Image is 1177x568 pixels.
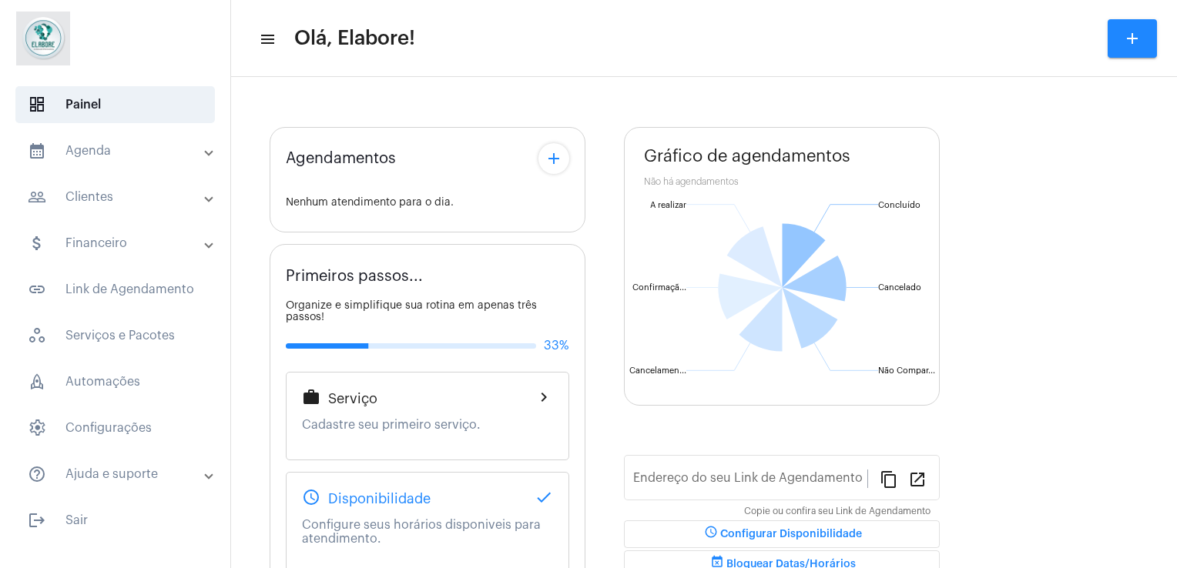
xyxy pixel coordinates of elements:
[15,317,215,354] span: Serviços e Pacotes
[28,142,46,160] mat-icon: sidenav icon
[302,518,553,546] p: Configure seus horários disponiveis para atendimento.
[535,388,553,406] mat-icon: chevron_right
[28,373,46,391] span: sidenav icon
[545,149,563,168] mat-icon: add
[259,30,274,48] mat-icon: sidenav icon
[12,8,74,69] img: 4c6856f8-84c7-1050-da6c-cc5081a5dbaf.jpg
[302,418,553,432] p: Cadastre seu primeiro serviço.
[286,150,396,167] span: Agendamentos
[28,234,46,252] mat-icon: sidenav icon
[28,188,46,206] mat-icon: sidenav icon
[702,529,862,540] span: Configurar Disponibilidade
[15,363,215,400] span: Automações
[15,86,215,123] span: Painel
[15,502,215,539] span: Sair
[28,465,46,483] mat-icon: sidenav icon
[328,391,377,406] span: Serviço
[880,469,898,488] mat-icon: content_copy
[28,234,206,252] mat-panel-title: Financeiro
[28,326,46,345] span: sidenav icon
[15,409,215,446] span: Configurações
[286,197,569,209] div: Nenhum atendimento para o dia.
[286,300,537,322] span: Organize e simplifique sua rotina em apenas três passos!
[633,474,867,488] input: Link
[15,271,215,308] span: Link de Agendamento
[544,339,569,352] span: 33%
[302,388,320,406] mat-icon: work
[878,201,920,209] text: Concluído
[878,366,935,375] text: Não Compar...
[28,142,206,160] mat-panel-title: Agenda
[878,283,921,292] text: Cancelado
[28,188,206,206] mat-panel-title: Clientes
[9,132,230,169] mat-expansion-panel-header: sidenav iconAgenda
[1123,29,1142,48] mat-icon: add
[702,525,720,543] mat-icon: schedule
[286,268,423,285] span: Primeiros passos...
[28,280,46,299] mat-icon: sidenav icon
[624,520,940,548] button: Configurar Disponibilidade
[294,26,415,51] span: Olá, Elabore!
[644,147,850,165] span: Gráfico de agendamentos
[28,511,46,530] mat-icon: sidenav icon
[9,456,230,493] mat-expansion-panel-header: sidenav iconAjuda e suporte
[650,201,686,209] text: A realizar
[328,491,431,506] span: Disponibilidade
[302,488,320,506] mat-icon: schedule
[744,506,931,517] mat-hint: Copie ou confira seu Link de Agendamento
[908,469,927,488] mat-icon: open_in_new
[632,283,686,292] text: Confirmaçã...
[535,488,553,506] mat-icon: done
[9,225,230,262] mat-expansion-panel-header: sidenav iconFinanceiro
[9,179,230,216] mat-expansion-panel-header: sidenav iconClientes
[28,419,46,437] span: sidenav icon
[28,465,206,483] mat-panel-title: Ajuda e suporte
[28,95,46,114] span: sidenav icon
[629,366,686,375] text: Cancelamen...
